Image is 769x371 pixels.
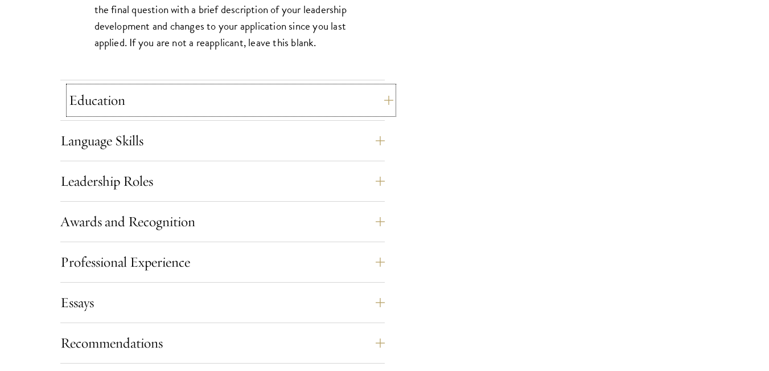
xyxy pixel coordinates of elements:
[60,127,385,154] button: Language Skills
[60,248,385,276] button: Professional Experience
[60,289,385,316] button: Essays
[60,168,385,195] button: Leadership Roles
[60,208,385,235] button: Awards and Recognition
[69,87,393,114] button: Education
[60,329,385,357] button: Recommendations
